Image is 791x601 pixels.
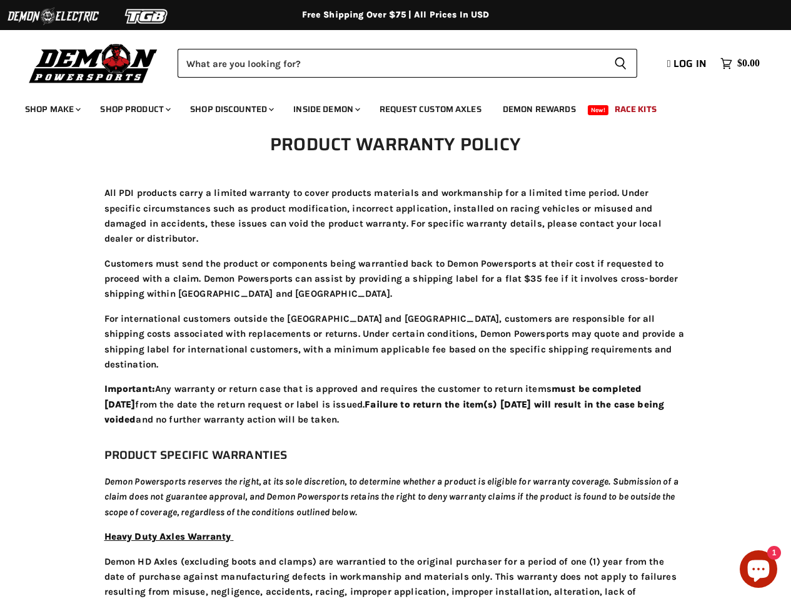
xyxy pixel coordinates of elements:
p: For international customers outside the [GEOGRAPHIC_DATA] and [GEOGRAPHIC_DATA], customers are re... [104,311,687,372]
input: Search [178,49,604,78]
strong: must be completed [DATE] [104,383,642,409]
img: Demon Powersports [25,41,162,85]
a: Shop Make [16,96,88,122]
img: Demon Electric Logo 2 [6,4,100,28]
form: Product [178,49,637,78]
span: $0.00 [737,58,760,69]
a: Race Kits [605,96,666,122]
img: TGB Logo 2 [100,4,194,28]
span: Demon Powersports reserves the right, at its sole discretion, to determine whether a product is e... [104,476,678,518]
h3: Product Specific Warranties [104,446,687,465]
a: Request Custom Axles [370,96,491,122]
a: Demon Rewards [493,96,585,122]
p: All PDI products carry a limited warranty to cover products materials and workmanship for a limit... [104,185,687,247]
strong: Important: [104,383,156,394]
ul: Main menu [16,91,757,122]
p: Customers must send the product or components being warrantied back to Demon Powersports at their... [104,256,687,302]
a: Shop Product [91,96,178,122]
a: Log in [662,58,714,69]
span: Any warranty or return case that is approved and requires the customer to return items from the d... [104,383,665,425]
a: Inside Demon [284,96,368,122]
span: New! [588,105,609,115]
a: $0.00 [714,54,766,73]
button: Search [604,49,637,78]
span: Log in [673,56,707,71]
h1: Product Warranty Policy [208,134,583,154]
inbox-online-store-chat: Shopify online store chat [736,550,781,591]
span: Heavy Duty Axles Warranty [104,531,231,542]
a: Shop Discounted [181,96,281,122]
strong: Failure to return the item(s) [DATE] will result in the case being voided [104,399,665,425]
